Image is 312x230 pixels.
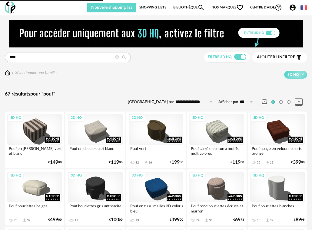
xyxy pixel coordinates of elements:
[5,70,10,76] img: svg+xml;base64,PHN2ZyB3aWR0aD0iMTYiIGhlaWdodD0iMTciIHZpZXdCb3g9IjAgMCAxNiAxNyIgZmlsbD0ibm9uZSIgeG...
[232,160,241,164] span: 119
[171,160,180,164] span: 199
[218,99,238,105] label: Afficher par
[8,172,24,180] div: 3D HQ
[204,218,209,222] span: Download icon
[10,70,57,76] div: Sélectionner une famille
[289,4,296,11] span: Account Circle icon
[129,172,145,180] div: 3D HQ
[252,52,307,63] button: Ajouter unfiltre Filter icon
[208,55,232,59] span: Filtre 3D HQ
[291,160,305,164] div: € 00
[75,219,78,222] div: 11
[14,219,18,222] div: 78
[30,92,55,96] span: pour "pouf"
[173,3,205,12] a: BibliothèqueMagnify icon
[300,4,307,11] img: fr
[135,161,139,164] div: 32
[257,55,282,59] span: Ajouter un
[50,160,58,164] span: 149
[22,218,27,222] span: Download icon
[197,4,205,11] span: Magnify icon
[68,172,85,180] div: 3D HQ
[171,218,180,222] span: 399
[257,219,261,222] div: 58
[10,70,15,76] img: svg+xml;base64,PHN2ZyB3aWR0aD0iMTYiIGhlaWdodD0iMTYiIHZpZXdCb3g9IjAgMCAxNiAxNiIgZmlsbD0ibm9uZSIgeG...
[251,172,267,180] div: 3D HQ
[275,4,282,11] span: Help Circle Outline icon
[129,145,183,157] div: Pouf vert
[68,202,122,214] div: Pouf bouclettes gris anthracite
[170,160,183,164] div: € 00
[289,4,297,11] span: Account Circle icon
[251,114,267,122] div: 3D HQ
[211,3,244,12] span: Nos marques
[148,161,152,164] div: 16
[144,160,148,165] span: Download icon
[265,218,270,222] span: Download icon
[68,145,122,157] div: Pouf en tissu bleu et blanc
[250,202,305,214] div: Pouf bouclettes blanches
[7,145,62,157] div: Pouf en [PERSON_NAME] vert et blanc
[248,112,307,168] a: 3D HQ Pouf nuage en velours coloris bronze 22 Download icon 11 €39900
[270,219,274,222] div: 32
[250,145,305,157] div: Pouf nuage en velours coloris bronze
[5,2,15,14] img: OXP
[65,112,125,168] a: 3D HQ Pouf en tissu bleu et blanc €11900
[190,172,206,180] div: 3D HQ
[235,218,241,222] span: 69
[293,160,301,164] span: 399
[257,161,261,164] div: 22
[135,219,139,222] div: 13
[50,218,58,222] span: 499
[196,219,200,222] div: 74
[248,169,307,225] a: 3D HQ Pouf bouclettes blanches 58 Download icon 32 €8999
[189,145,244,157] div: Pouf carré en coton à motifs multicolores
[111,160,119,164] span: 119
[109,160,123,164] div: € 00
[294,218,305,222] div: € 99
[233,218,244,222] div: € 98
[189,202,244,214] div: Pouf rond bouclettes écrues et marron
[139,3,166,12] a: Shopping Lists
[5,91,307,97] div: 67 résultats
[91,5,132,10] span: Nouvelle shopping list
[126,169,186,225] a: 3D HQ Pouf en tissu mailles 3D coloris bleu 13 €39900
[9,20,303,47] img: NEW%20NEW%20HQ%20NEW_V1.gif
[250,4,282,11] span: Centre d'aideHelp Circle Outline icon
[87,3,136,12] button: Nouvelle shopping list
[128,99,174,105] label: [GEOGRAPHIC_DATA] par
[295,54,303,61] span: Filter icon
[187,169,246,225] a: 3D HQ Pouf rond bouclettes écrues et marron 74 Download icon 39 €6998
[48,218,62,222] div: € 00
[187,112,246,168] a: 3D HQ Pouf carré en coton à motifs multicolores €11900
[231,160,244,164] div: € 00
[129,114,145,122] div: 3D HQ
[129,202,183,214] div: Pouf en tissu mailles 3D coloris bleu
[209,219,213,222] div: 39
[109,218,123,222] div: € 00
[5,169,64,225] a: 3D HQ Pouf bouclettes beiges 78 Download icon 37 €49900
[170,218,183,222] div: € 00
[7,202,62,214] div: Pouf bouclettes beiges
[65,169,125,225] a: 3D HQ Pouf bouclettes gris anthracite 11 €10000
[5,112,64,168] a: 3D HQ Pouf en [PERSON_NAME] vert et blanc €14900
[48,160,62,164] div: € 00
[270,161,274,164] div: 11
[68,114,85,122] div: 3D HQ
[126,112,186,168] a: 3D HQ Pouf vert 32 Download icon 16 €19900
[296,218,301,222] span: 89
[257,55,295,60] span: filtre
[236,4,244,11] span: Heart Outline icon
[27,219,31,222] div: 37
[265,160,270,165] span: Download icon
[111,218,119,222] span: 100
[190,114,206,122] div: 3D HQ
[8,114,24,122] div: 3D HQ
